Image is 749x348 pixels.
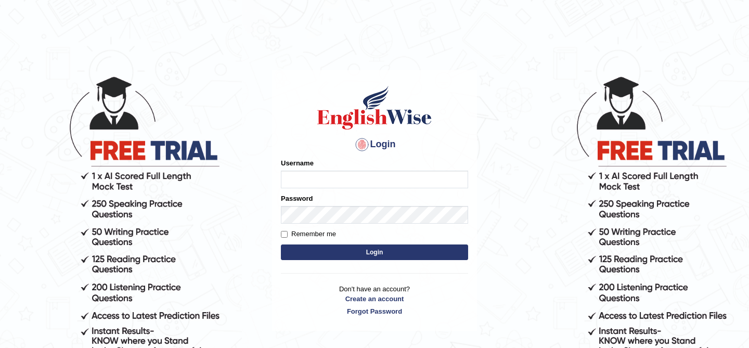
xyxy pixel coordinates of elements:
[281,306,468,316] a: Forgot Password
[281,229,336,239] label: Remember me
[281,158,314,168] label: Username
[281,284,468,316] p: Don't have an account?
[281,231,288,238] input: Remember me
[281,194,313,203] label: Password
[281,244,468,260] button: Login
[315,84,434,131] img: Logo of English Wise sign in for intelligent practice with AI
[281,136,468,153] h4: Login
[281,294,468,304] a: Create an account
